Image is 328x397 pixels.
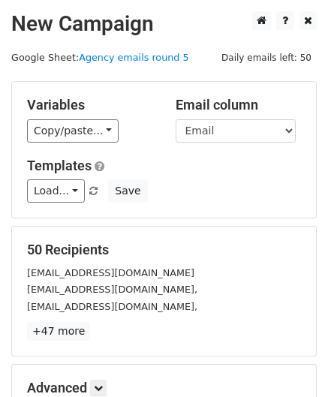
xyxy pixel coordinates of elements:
a: Agency emails round 5 [79,52,188,63]
h5: Advanced [27,380,301,396]
h5: 50 Recipients [27,242,301,258]
h5: Email column [176,97,302,113]
small: [EMAIL_ADDRESS][DOMAIN_NAME], [27,284,197,295]
small: [EMAIL_ADDRESS][DOMAIN_NAME] [27,267,194,278]
iframe: Chat Widget [253,325,328,397]
span: Daily emails left: 50 [216,50,317,66]
h5: Variables [27,97,153,113]
a: Templates [27,158,92,173]
a: Copy/paste... [27,119,119,143]
a: Load... [27,179,85,203]
small: Google Sheet: [11,52,189,63]
a: +47 more [27,322,90,341]
h2: New Campaign [11,11,317,37]
small: [EMAIL_ADDRESS][DOMAIN_NAME], [27,301,197,312]
button: Save [108,179,147,203]
a: Daily emails left: 50 [216,52,317,63]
